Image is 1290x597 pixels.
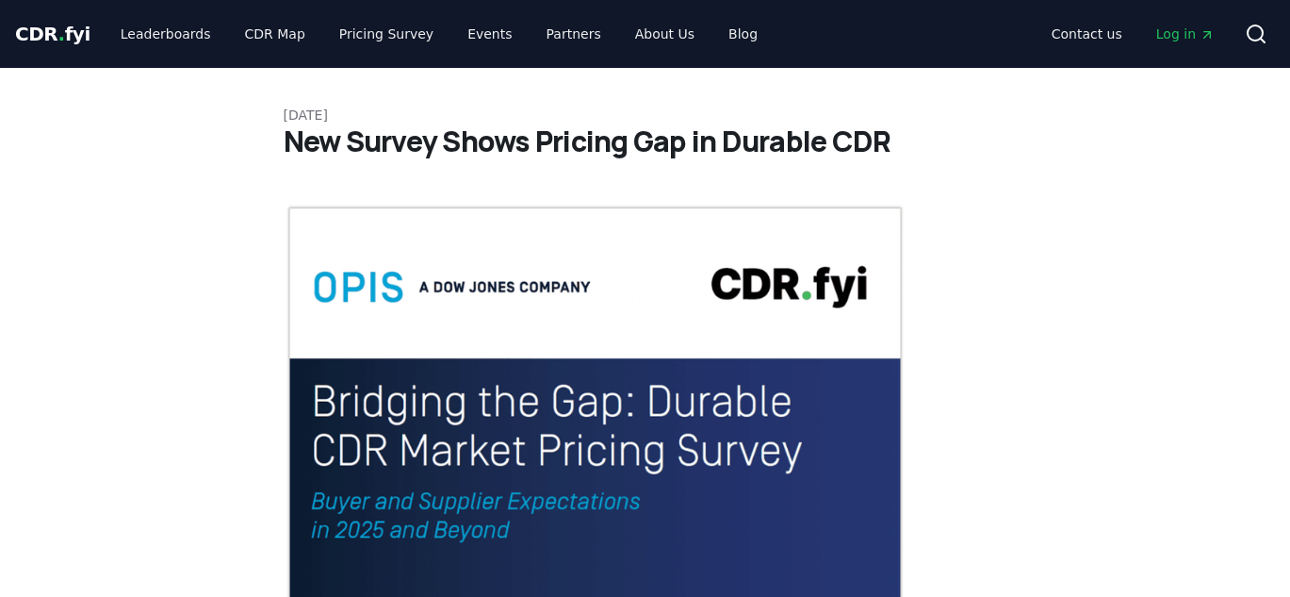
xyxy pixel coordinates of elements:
a: Partners [531,17,616,51]
nav: Main [106,17,773,51]
a: Contact us [1037,17,1137,51]
a: Log in [1141,17,1230,51]
nav: Main [1037,17,1230,51]
p: [DATE] [284,106,1007,124]
a: Pricing Survey [324,17,449,51]
a: CDR.fyi [15,21,90,47]
h1: New Survey Shows Pricing Gap in Durable CDR [284,124,1007,158]
span: . [58,23,65,45]
span: Log in [1156,25,1215,43]
span: CDR fyi [15,23,90,45]
a: About Us [620,17,710,51]
a: Events [452,17,527,51]
a: Leaderboards [106,17,226,51]
a: CDR Map [230,17,320,51]
a: Blog [713,17,773,51]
